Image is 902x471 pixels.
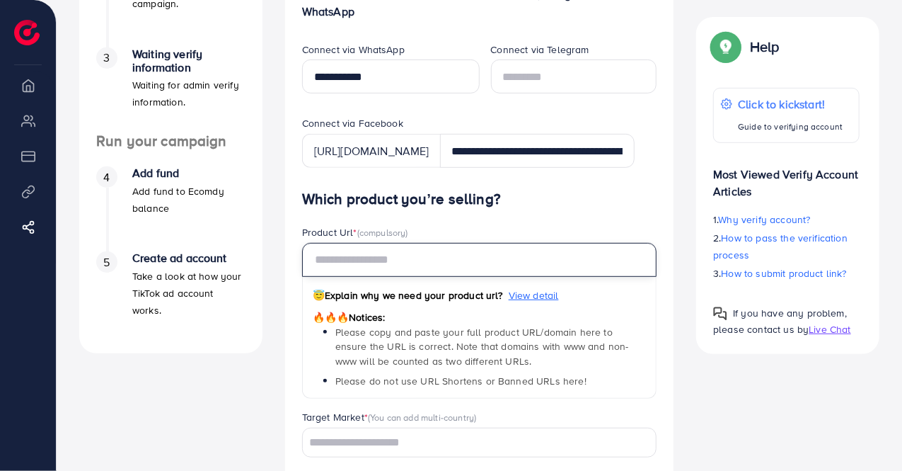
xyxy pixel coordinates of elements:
span: How to submit product link? [722,266,847,280]
span: View detail [509,288,559,302]
span: 5 [103,254,110,271]
span: 🔥🔥🔥 [313,310,349,324]
p: Help [750,38,780,55]
li: Add fund [79,166,262,251]
img: logo [14,20,40,45]
span: (You can add multi-country) [368,411,476,424]
p: 1. [713,211,860,228]
input: Search for option [304,432,639,454]
img: Popup guide [713,34,739,59]
h4: Create ad account [132,251,245,265]
h4: Run your campaign [79,132,262,150]
span: Live Chat [809,322,850,336]
p: Waiting for admin verify information. [132,76,245,110]
img: Popup guide [713,307,727,321]
p: Take a look at how your TikTok ad account works. [132,268,245,319]
li: Create ad account [79,251,262,336]
p: Add fund to Ecomdy balance [132,183,245,217]
label: Product Url [302,225,408,239]
span: Notices: [313,310,386,324]
h4: Which product you’re selling? [302,191,657,208]
p: Guide to verifying account [738,118,843,135]
span: Please do not use URL Shortens or Banned URLs here! [335,374,586,388]
span: If you have any problem, please contact us by [713,306,847,336]
label: Connect via Telegram [491,42,589,57]
span: 3 [103,50,110,66]
label: Connect via Facebook [302,116,403,130]
span: Explain why we need your product url? [313,288,503,302]
span: How to pass the verification process [713,231,848,262]
div: [URL][DOMAIN_NAME] [302,134,441,168]
h4: Add fund [132,166,245,180]
li: Waiting verify information [79,47,262,132]
p: 3. [713,265,860,282]
span: 4 [103,169,110,186]
p: Click to kickstart! [738,96,843,113]
iframe: Chat [842,407,891,460]
span: (compulsory) [357,226,408,239]
label: Target Market [302,410,477,424]
span: 😇 [313,288,325,302]
p: Most Viewed Verify Account Articles [713,154,860,200]
p: 2. [713,229,860,263]
label: Connect via WhatsApp [302,42,405,57]
span: Why verify account? [719,212,811,227]
h4: Waiting verify information [132,47,245,74]
span: Please copy and paste your full product URL/domain here to ensure the URL is correct. Note that d... [335,325,629,368]
div: Search for option [302,428,657,457]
